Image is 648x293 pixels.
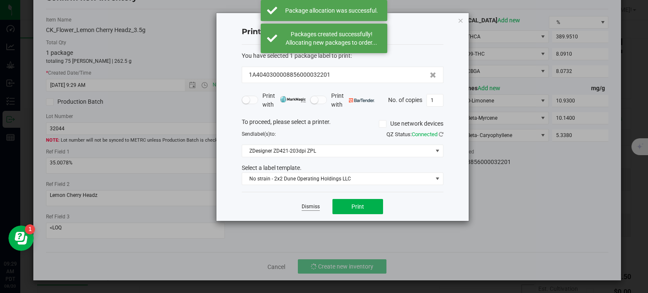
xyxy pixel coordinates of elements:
h4: Print package label [242,27,443,38]
span: Send to: [242,131,276,137]
span: No strain - 2x2 Dune Operating Holdings LLC [242,173,432,185]
img: bartender.png [349,98,375,102]
div: : [242,51,443,60]
span: You have selected 1 package label to print [242,52,351,59]
span: QZ Status: [386,131,443,137]
div: Packages created successfully! Allocating new packages to order... [282,30,381,47]
a: Dismiss [302,203,320,210]
span: Connected [412,131,437,137]
img: mark_magic_cybra.png [280,96,306,102]
button: Print [332,199,383,214]
span: No. of copies [388,96,422,103]
span: label(s) [253,131,270,137]
div: Select a label template. [235,164,450,172]
span: Print [351,203,364,210]
span: Print with [331,91,375,109]
div: To proceed, please select a printer. [235,118,450,130]
div: Package allocation was successful. [282,6,381,15]
span: ZDesigner ZD421-203dpi ZPL [242,145,432,157]
iframe: Resource center unread badge [25,224,35,234]
iframe: Resource center [8,226,34,251]
span: Print with [262,91,306,109]
span: 1A4040300008856000032201 [249,70,330,79]
label: Use network devices [379,119,443,128]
